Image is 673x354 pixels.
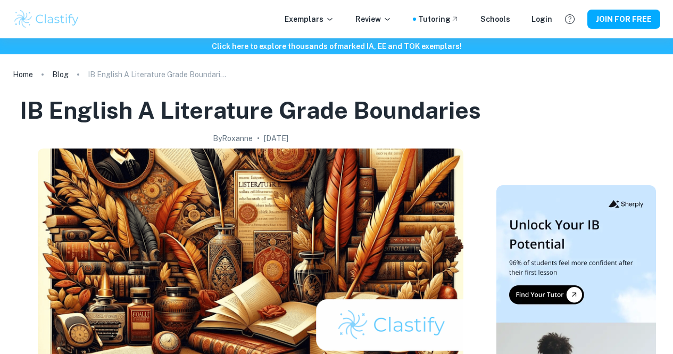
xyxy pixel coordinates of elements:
[2,40,671,52] h6: Click here to explore thousands of marked IA, EE and TOK exemplars !
[480,13,510,25] a: Schools
[285,13,334,25] p: Exemplars
[88,69,226,80] p: IB English A Literature Grade Boundaries
[561,10,579,28] button: Help and Feedback
[257,133,260,144] p: •
[531,13,552,25] a: Login
[13,67,33,82] a: Home
[13,9,80,30] img: Clastify logo
[418,13,459,25] a: Tutoring
[355,13,392,25] p: Review
[587,10,660,29] button: JOIN FOR FREE
[52,67,69,82] a: Blog
[264,133,288,144] h2: [DATE]
[20,95,481,126] h1: IB English A Literature Grade Boundaries
[213,133,253,144] h2: By Roxanne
